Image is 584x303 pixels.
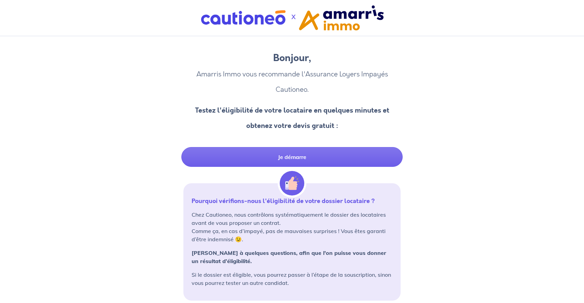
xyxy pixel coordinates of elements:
[192,197,392,205] p: Pourquoi vérifions-nous l'éligibilité de votre dossier locataire ?
[183,67,401,97] p: Amarris Immo vous recommande l'Assurance Loyers Impayés Cautioneo.
[183,53,401,64] h3: Bonjour,
[298,5,384,30] img: amarris
[192,271,392,287] p: Si le dossier est éligible, vous pourrez passer à l’étape de la souscription, sinon vous pourrez ...
[280,171,304,196] img: illu_alert_hand.svg
[181,147,403,167] a: Je démarre
[291,11,296,21] span: x
[192,249,386,264] strong: [PERSON_NAME] à quelques questions, afin que l'on puisse vous donner un résultat d’éligibilité.
[192,211,392,243] p: Chez Cautioneo, nous contrôlons systématiquement le dossier des locataires avant de vous proposer...
[200,10,286,26] img: cautioneo
[195,105,389,131] strong: Testez l'éligibilité de votre locataire en quelques minutes et obtenez votre devis gratuit :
